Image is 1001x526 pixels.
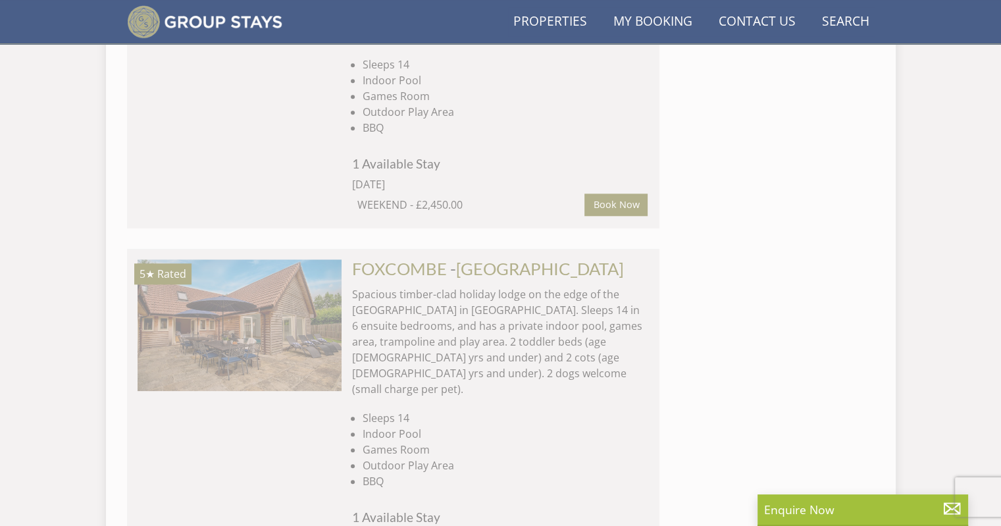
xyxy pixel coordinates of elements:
[363,426,648,442] li: Indoor Pool
[713,7,801,37] a: Contact Us
[352,286,648,397] p: Spacious timber-clad holiday lodge on the edge of the [GEOGRAPHIC_DATA] in [GEOGRAPHIC_DATA]. Sle...
[817,7,875,37] a: Search
[363,442,648,458] li: Games Room
[363,104,648,120] li: Outdoor Play Area
[140,267,155,281] span: FOXCOMBE has a 5 star rating under the Quality in Tourism Scheme
[508,7,592,37] a: Properties
[764,501,962,518] p: Enquire Now
[352,176,530,192] div: [DATE]
[363,410,648,426] li: Sleeps 14
[352,510,648,524] h4: 1 Available Stay
[127,5,283,38] img: Group Stays
[456,259,624,278] a: [GEOGRAPHIC_DATA]
[157,267,186,281] span: Rated
[363,120,648,136] li: BBQ
[363,72,648,88] li: Indoor Pool
[363,458,648,473] li: Outdoor Play Area
[138,259,342,391] a: 5★ Rated
[450,259,624,278] span: -
[363,88,648,104] li: Games Room
[584,194,648,216] a: Book Now
[357,197,585,213] div: WEEKEND - £2,450.00
[363,473,648,489] li: BBQ
[138,259,342,391] img: foxcombe-holiday-home-somerset-accomodation-sleeps-13.original.jpg
[363,57,648,72] li: Sleeps 14
[352,259,447,278] a: FOXCOMBE
[352,157,648,171] h4: 1 Available Stay
[608,7,698,37] a: My Booking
